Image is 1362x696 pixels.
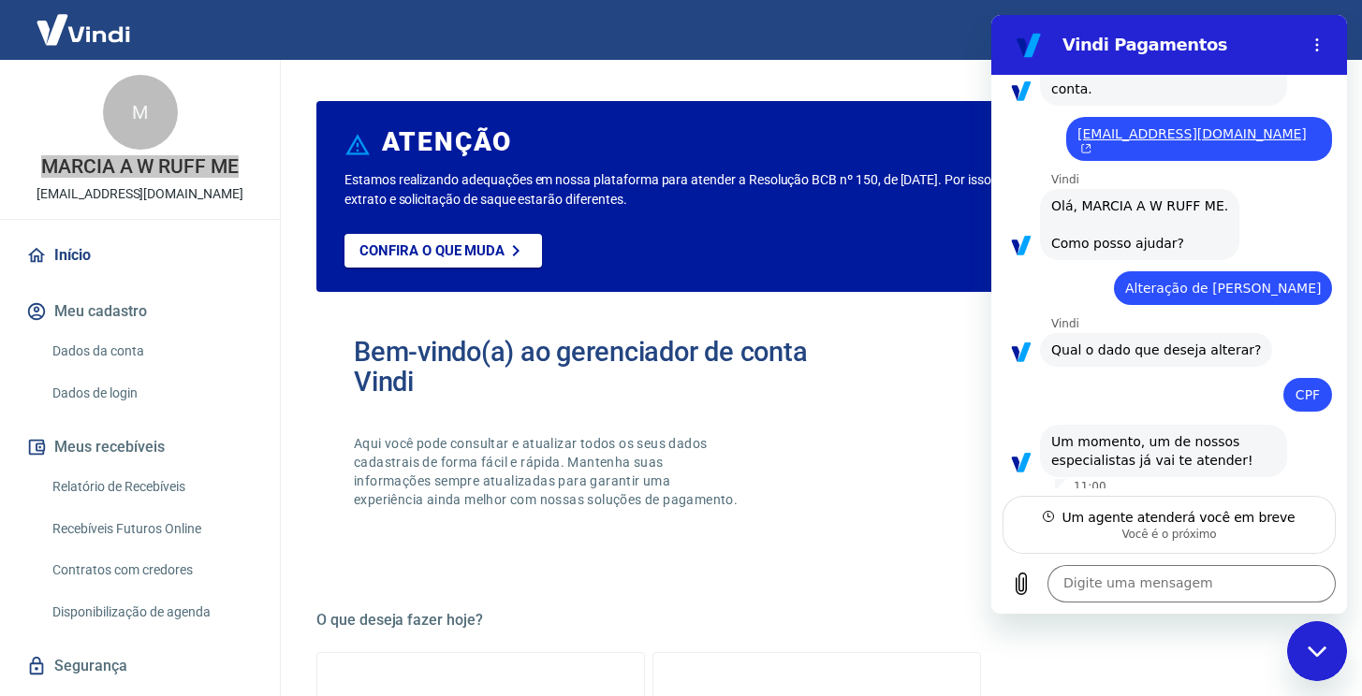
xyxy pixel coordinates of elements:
p: Confira o que muda [359,242,505,259]
a: Disponibilização de agenda [45,593,257,631]
button: Meu cadastro [22,291,257,332]
h6: ATENÇÃO [382,133,512,152]
iframe: Janela de mensagens [991,15,1347,614]
a: Confira o que muda [344,234,542,268]
button: Meus recebíveis [22,427,257,468]
img: Vindi [22,1,144,58]
a: Dados de login [45,374,257,413]
a: Relatório de Recebíveis [45,468,257,506]
a: Início [22,235,257,276]
p: [EMAIL_ADDRESS][DOMAIN_NAME] [37,184,243,204]
div: M [103,75,178,150]
p: Estamos realizando adequações em nossa plataforma para atender a Resolução BCB nº 150, de [DATE].... [344,170,1100,210]
button: Sair [1272,13,1340,48]
a: Contratos com credores [45,551,257,589]
p: Aqui você pode consultar e atualizar todos os seus dados cadastrais de forma fácil e rápida. Mant... [354,434,741,509]
iframe: Botão para abrir a janela de mensagens, conversa em andamento [1287,621,1347,681]
h5: O que deseja fazer hoje? [316,611,1317,630]
a: Recebíveis Futuros Online [45,510,257,548]
a: Segurança [22,645,257,687]
h2: Bem-vindo(a) ao gerenciador de conta Vindi [354,337,817,397]
a: Dados da conta [45,332,257,370]
p: MARCIA A W RUFF ME [41,157,239,177]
